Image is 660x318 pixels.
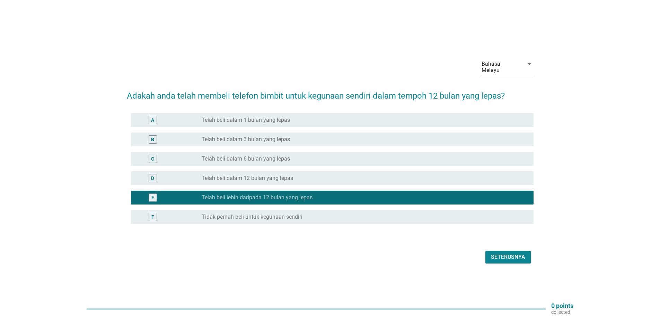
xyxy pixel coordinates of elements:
div: Seterusnya [491,253,525,261]
label: Telah beli dalam 1 bulan yang lepas [202,117,290,124]
h2: Adakah anda telah membeli telefon bimbit untuk kegunaan sendiri dalam tempoh 12 bulan yang lepas? [127,83,534,102]
label: Telah beli lebih daripada 12 bulan yang lepas [202,194,313,201]
div: D [151,174,154,182]
label: Telah beli dalam 6 bulan yang lepas [202,155,290,162]
p: 0 points [551,303,573,309]
div: B [151,136,154,143]
div: C [151,155,154,162]
label: Tidak pernah beli untuk kegunaan sendiri [202,213,302,220]
i: arrow_drop_down [525,60,534,68]
div: Bahasa Melayu [482,61,520,73]
label: Telah beli dalam 12 bulan yang lepas [202,175,293,182]
div: E [151,194,154,201]
p: collected [551,309,573,315]
label: Telah beli dalam 3 bulan yang lepas [202,136,290,143]
div: A [151,116,154,124]
button: Seterusnya [485,251,531,263]
div: F [151,213,154,220]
